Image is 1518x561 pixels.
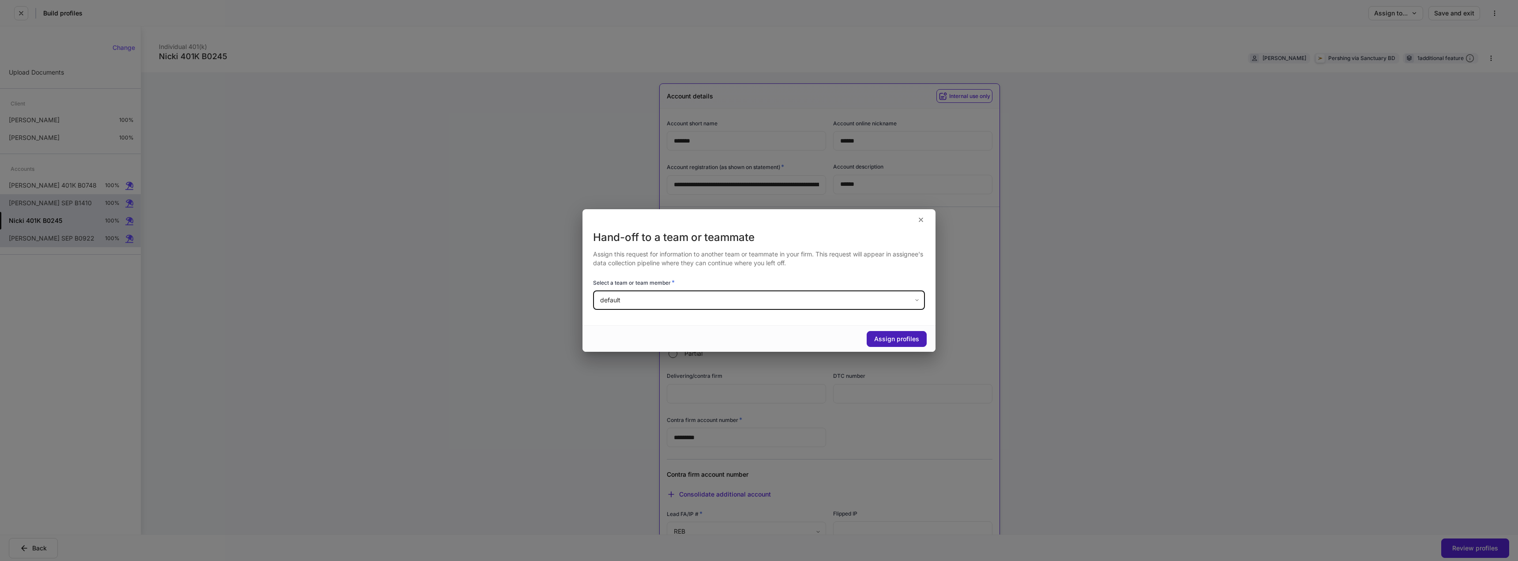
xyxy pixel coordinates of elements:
div: Assign profiles [874,336,919,342]
div: default [593,290,924,310]
div: Assign this request for information to another team or teammate in your firm. This request will a... [593,245,925,267]
div: Hand-off to a team or teammate [593,230,925,245]
h6: Select a team or team member [593,278,675,287]
button: Assign profiles [867,331,927,347]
